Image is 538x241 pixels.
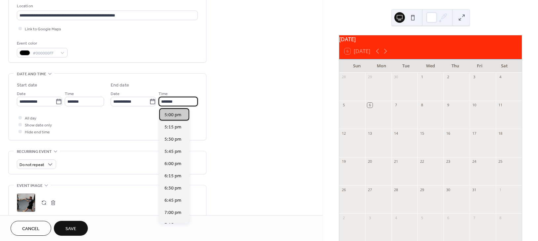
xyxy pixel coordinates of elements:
[443,59,467,73] div: Thu
[472,187,477,192] div: 31
[419,187,424,192] div: 29
[367,75,372,80] div: 29
[419,103,424,108] div: 8
[419,215,424,220] div: 5
[25,115,36,122] span: All day
[492,59,517,73] div: Sat
[393,187,398,192] div: 28
[446,103,450,108] div: 9
[65,225,76,232] span: Save
[25,122,52,129] span: Show date only
[393,75,398,80] div: 30
[394,59,418,73] div: Tue
[164,136,181,143] span: 5:30 pm
[159,90,168,97] span: Time
[419,159,424,164] div: 22
[446,75,450,80] div: 2
[341,75,346,80] div: 28
[472,75,477,80] div: 3
[393,103,398,108] div: 7
[446,159,450,164] div: 23
[25,26,61,33] span: Link to Google Maps
[54,221,88,236] button: Save
[33,50,57,57] span: #000000FF
[164,160,181,167] span: 6:00 pm
[341,187,346,192] div: 26
[367,103,372,108] div: 6
[367,215,372,220] div: 3
[17,71,46,78] span: Date and time
[472,103,477,108] div: 10
[498,187,503,192] div: 1
[472,159,477,164] div: 24
[344,59,369,73] div: Sun
[341,215,346,220] div: 2
[25,129,50,136] span: Hide end time
[341,159,346,164] div: 19
[498,215,503,220] div: 8
[65,90,74,97] span: Time
[111,90,120,97] span: Date
[164,173,181,180] span: 6:15 pm
[446,131,450,136] div: 16
[367,159,372,164] div: 20
[339,35,522,43] div: [DATE]
[498,159,503,164] div: 25
[164,209,181,216] span: 7:00 pm
[393,159,398,164] div: 21
[498,75,503,80] div: 4
[164,124,181,131] span: 5:15 pm
[367,187,372,192] div: 27
[164,148,181,155] span: 5:45 pm
[341,131,346,136] div: 12
[367,131,372,136] div: 13
[498,131,503,136] div: 18
[472,131,477,136] div: 17
[17,182,43,189] span: Event image
[446,187,450,192] div: 30
[446,215,450,220] div: 6
[11,221,51,236] button: Cancel
[419,131,424,136] div: 15
[111,82,129,89] div: End date
[393,215,398,220] div: 4
[164,197,181,204] span: 6:45 pm
[17,193,35,212] div: ;
[17,40,66,47] div: Event color
[341,103,346,108] div: 5
[17,82,37,89] div: Start date
[467,59,492,73] div: Fri
[369,59,394,73] div: Mon
[164,112,181,119] span: 5:00 pm
[164,185,181,192] span: 6:30 pm
[164,222,181,228] span: 7:15 pm
[17,90,26,97] span: Date
[19,161,44,169] span: Do not repeat
[472,215,477,220] div: 7
[498,103,503,108] div: 11
[419,75,424,80] div: 1
[418,59,443,73] div: Wed
[393,131,398,136] div: 14
[17,3,197,10] div: Location
[17,148,52,155] span: Recurring event
[22,225,40,232] span: Cancel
